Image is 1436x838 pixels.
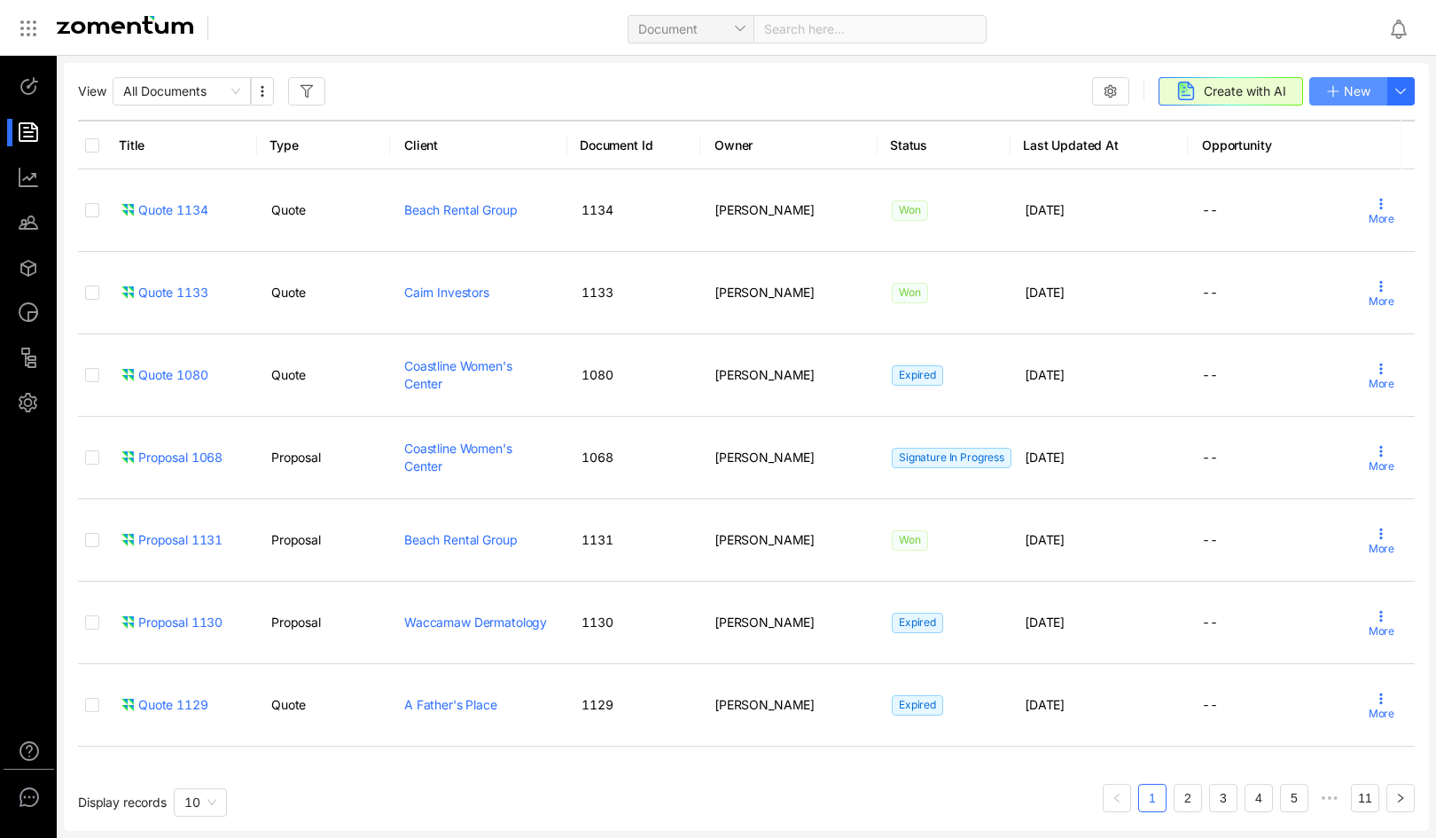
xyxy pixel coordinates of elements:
span: Won [892,530,928,551]
td: [DATE] [1011,499,1188,582]
span: Won [892,200,928,221]
span: Won [892,283,928,303]
a: Quote 1134 [121,201,243,219]
span: Expired [892,365,943,386]
a: Quote 1080 [121,366,243,384]
button: Create with AI [1159,77,1303,106]
td: [PERSON_NAME] [700,582,878,664]
td: 1080 [567,334,700,417]
td: 1131 [567,499,700,582]
td: Proposal [257,417,390,499]
span: Signature In Progress [892,448,1011,468]
span: Last Updated At [1023,137,1166,154]
td: [PERSON_NAME] [700,664,878,747]
td: 1132 [567,747,700,829]
li: 3 [1209,784,1237,812]
a: 3 [1210,785,1237,811]
td: Proposal [257,582,390,664]
li: 4 [1245,784,1273,812]
a: 5 [1281,785,1307,811]
td: Quote [257,664,390,747]
a: Cairn Investors [404,285,489,300]
a: 4 [1245,785,1272,811]
span: Document [638,16,744,43]
span: Document Id [580,137,678,154]
td: 1134 [567,169,700,252]
td: Quote [257,169,390,252]
td: Quote [257,252,390,334]
span: left [1112,793,1122,803]
th: Opportunity [1188,120,1365,169]
span: Display records [78,795,167,810]
li: 11 [1351,784,1379,812]
td: -- [1188,747,1365,829]
a: Coastline Women's Center [404,358,512,391]
a: Beach Rental Group [404,202,517,217]
div: Proposal 1068 [121,449,222,466]
td: 1130 [567,582,700,664]
a: Proposal 1131 [121,531,243,549]
td: [DATE] [1011,417,1188,499]
td: [DATE] [1011,169,1188,252]
td: [DATE] [1011,334,1188,417]
td: -- [1188,169,1365,252]
span: Title [119,137,235,154]
td: [DATE] [1011,747,1188,829]
span: Type [269,137,368,154]
a: Quote 1133 [121,284,243,302]
a: 11 [1352,785,1378,811]
span: New [1344,82,1370,101]
div: Quote 1133 [121,284,208,302]
td: 1133 [567,252,700,334]
th: Client [390,120,567,169]
span: More [1369,376,1394,392]
div: Proposal 1131 [121,531,222,549]
a: 1 [1139,785,1166,811]
span: Create with AI [1204,82,1286,101]
td: -- [1188,334,1365,417]
td: Proposal [257,747,390,829]
td: [DATE] [1011,582,1188,664]
span: ••• [1315,784,1344,812]
div: Quote 1080 [121,366,208,384]
img: Zomentum Logo [57,16,193,34]
a: 2 [1175,785,1201,811]
td: [PERSON_NAME] [700,417,878,499]
li: 5 [1280,784,1308,812]
span: Expired [892,613,943,633]
td: -- [1188,499,1365,582]
a: Quote 1129 [121,696,243,714]
a: Waccamaw Dermatology [404,615,547,630]
span: Status [890,137,988,154]
span: Expired [892,695,943,716]
td: Proposal [257,499,390,582]
td: -- [1188,664,1365,747]
td: [PERSON_NAME] [700,169,878,252]
td: -- [1188,252,1365,334]
a: A Father's Place [404,697,497,712]
span: More [1369,294,1394,309]
span: right [1395,793,1406,803]
span: More [1369,623,1394,639]
li: Previous Page [1103,784,1131,812]
div: Proposal 1130 [121,614,222,631]
td: 1068 [567,417,700,499]
td: [PERSON_NAME] [700,499,878,582]
button: right [1386,784,1415,812]
span: View [78,82,105,100]
th: Owner [700,120,878,169]
td: [PERSON_NAME] [700,252,878,334]
a: Proposal 1068 [121,449,243,466]
span: All Documents [123,78,240,105]
span: More [1369,211,1394,227]
td: Quote [257,334,390,417]
a: Coastline Women's Center [404,441,512,474]
td: [PERSON_NAME] [700,334,878,417]
li: 2 [1174,784,1202,812]
td: [DATE] [1011,664,1188,747]
div: Quote 1129 [121,696,208,714]
button: left [1103,784,1131,812]
li: 1 [1138,784,1167,812]
button: New [1309,77,1387,106]
td: -- [1188,582,1365,664]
